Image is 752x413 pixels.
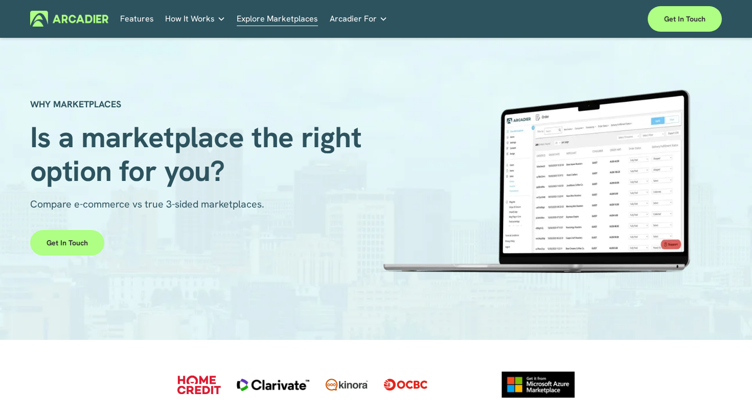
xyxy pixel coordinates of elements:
a: Explore Marketplaces [237,11,318,27]
a: folder dropdown [165,11,225,27]
span: Compare e-commerce vs true 3-sided marketplaces. [30,197,264,211]
img: Arcadier [30,11,108,27]
a: folder dropdown [330,11,388,27]
a: Get in touch [648,6,722,32]
strong: WHY MARKETPLACES [30,98,121,110]
span: Arcadier For [330,12,377,26]
a: Features [120,11,154,27]
span: How It Works [165,12,215,26]
span: Is a marketplace the right option for you? [30,118,369,190]
a: Get in touch [30,230,104,256]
